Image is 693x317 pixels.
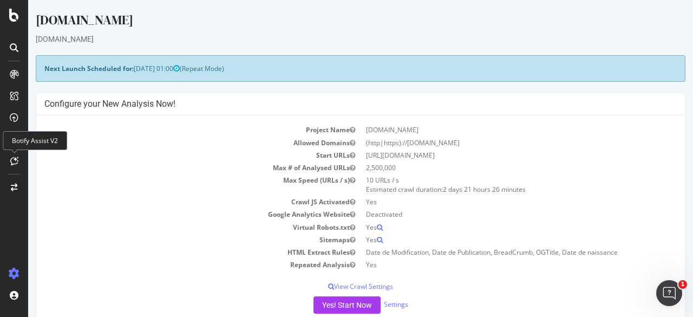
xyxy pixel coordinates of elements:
td: Crawl JS Activated [16,196,332,208]
iframe: Intercom live chat [656,280,682,306]
h4: Configure your New Analysis Now! [16,99,649,109]
div: [DOMAIN_NAME] [8,11,657,34]
div: [DOMAIN_NAME] [8,34,657,44]
a: Settings [356,300,380,309]
td: Allowed Domains [16,137,332,149]
td: (http|https)://[DOMAIN_NAME] [332,137,649,149]
button: Yes! Start Now [285,296,352,314]
td: Max Speed (URLs / s) [16,174,332,196]
td: Start URLs [16,149,332,161]
p: View Crawl Settings [16,282,649,291]
td: [DOMAIN_NAME] [332,124,649,136]
strong: Next Launch Scheduled for: [16,64,106,73]
td: Max # of Analysed URLs [16,161,332,174]
td: Yes [332,196,649,208]
span: 1 [678,280,687,289]
td: HTML Extract Rules [16,246,332,258]
td: Sitemaps [16,234,332,246]
td: Project Name [16,124,332,136]
td: Virtual Robots.txt [16,221,332,234]
td: Yes [332,221,649,234]
div: Botify Assist V2 [3,131,67,150]
td: Deactivated [332,208,649,221]
td: Date de Modification, Date de Publication, BreadCrumb, OGTitle, Date de naissance [332,246,649,258]
td: 2,500,000 [332,161,649,174]
span: [DATE] 01:00 [106,64,152,73]
td: Repeated Analysis [16,258,332,271]
span: 2 days 21 hours 26 minutes [415,185,498,194]
td: Google Analytics Website [16,208,332,221]
td: Yes [332,258,649,271]
div: (Repeat Mode) [8,55,657,82]
td: [URL][DOMAIN_NAME] [332,149,649,161]
td: Yes [332,234,649,246]
td: 10 URLs / s Estimated crawl duration: [332,174,649,196]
